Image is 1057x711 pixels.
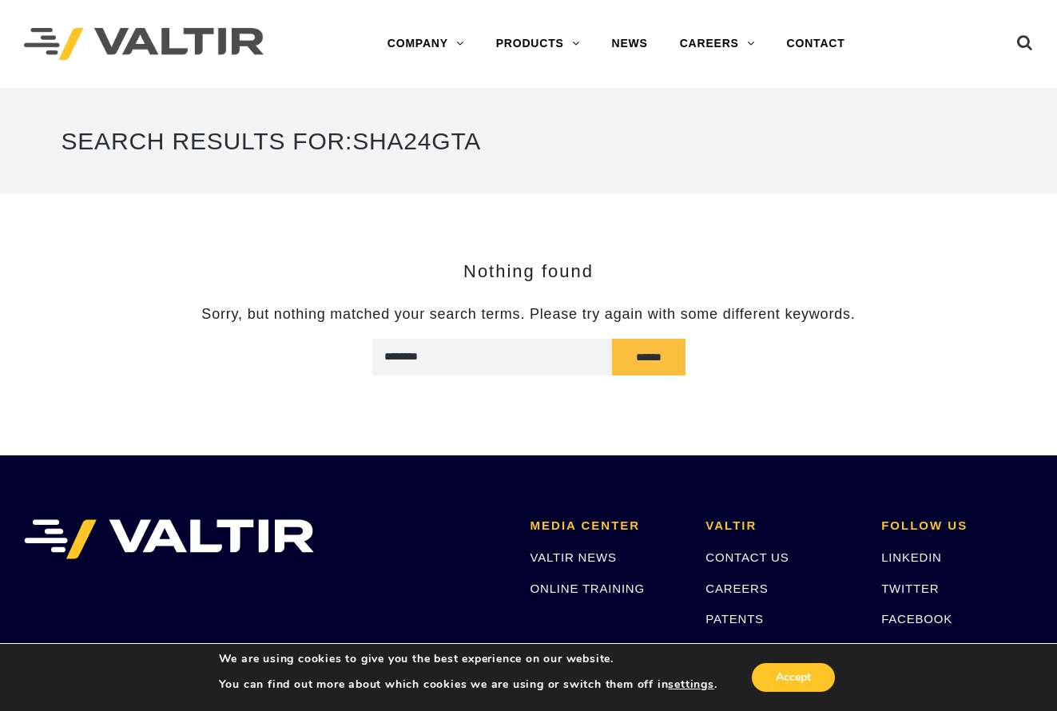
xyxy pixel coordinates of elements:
a: FACEBOOK [881,612,952,626]
a: CAREERS [664,28,771,60]
a: CONTACT [771,28,861,60]
button: Accept [752,663,835,692]
a: NEWS [596,28,664,60]
img: VALTIR [24,519,314,559]
a: CONTACT US [705,550,789,564]
a: CAREERS [705,582,768,595]
span: sha24gta [352,128,481,154]
a: PATENTS [705,612,764,626]
h1: Search Results for: [62,112,996,170]
p: We are using cookies to give you the best experience on our website. [219,652,717,666]
h2: VALTIR [705,519,857,533]
a: LINKEDIN [881,550,942,564]
p: Sorry, but nothing matched your search terms. Please try again with some different keywords. [62,305,996,324]
a: COMPANY [372,28,480,60]
h2: MEDIA CENTER [530,519,682,533]
button: settings [668,677,713,692]
img: Valtir [24,28,264,61]
h3: Nothing found [62,262,996,281]
a: VALTIR NEWS [530,550,617,564]
a: PRODUCTS [480,28,596,60]
p: You can find out more about which cookies we are using or switch them off in . [219,677,717,692]
a: TWITTER [881,582,939,595]
h2: FOLLOW US [881,519,1033,533]
a: ONLINE TRAINING [530,582,645,595]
